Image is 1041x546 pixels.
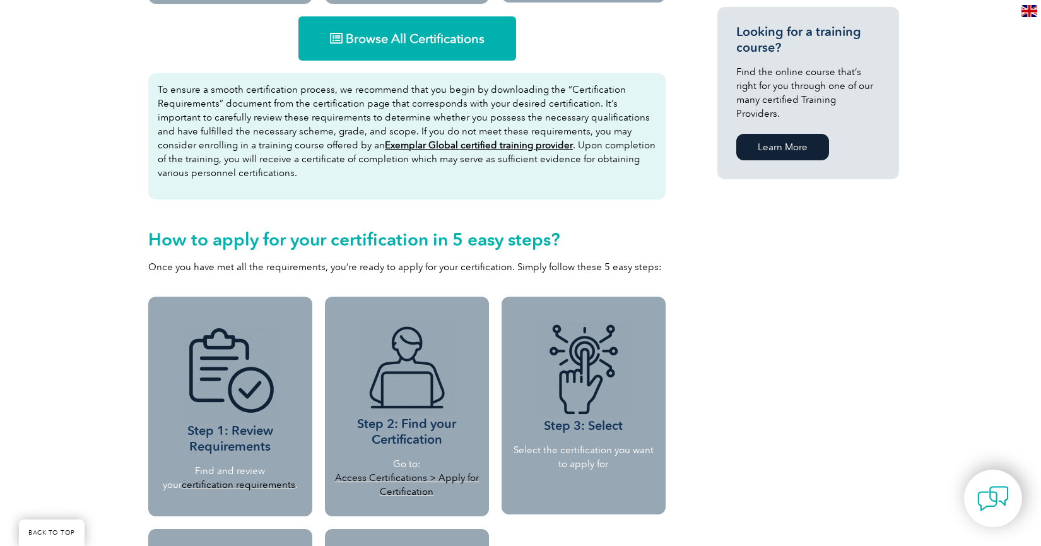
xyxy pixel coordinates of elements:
[977,483,1009,514] img: contact-chat.png
[163,464,298,492] p: Find and review your .
[511,323,656,434] h3: Step 3: Select
[148,260,666,274] p: Once you have met all the requirements, you’re ready to apply for your certification. Simply foll...
[19,519,85,546] a: BACK TO TOP
[385,139,573,151] a: Exemplar Global certified training provider
[332,457,481,499] p: Go to:
[511,443,656,471] p: Select the certification you want to apply for
[332,321,481,448] h3: Step 2: Find your Certification
[298,16,516,61] a: Browse All Certifications
[335,472,479,497] a: Access Certifications > Apply for Certification
[1021,5,1037,17] img: en
[346,32,485,45] span: Browse All Certifications
[736,134,829,160] a: Learn More
[736,24,880,56] h3: Looking for a training course?
[736,65,880,121] p: Find the online course that’s right for you through one of our many certified Training Providers.
[158,83,656,180] p: To ensure a smooth certification process, we recommend that you begin by downloading the “Certifi...
[182,479,295,490] a: certification requirements
[163,328,298,454] h3: Step 1: Review Requirements
[148,229,666,249] h2: How to apply for your certification in 5 easy steps?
